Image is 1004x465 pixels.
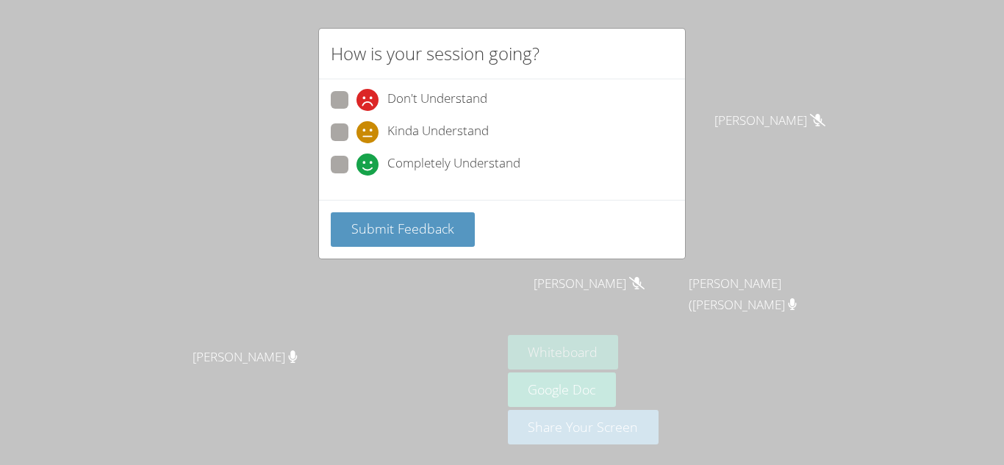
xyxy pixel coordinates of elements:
[387,89,487,111] span: Don't Understand
[387,121,489,143] span: Kinda Understand
[387,154,520,176] span: Completely Understand
[331,40,539,67] h2: How is your session going?
[351,220,454,237] span: Submit Feedback
[331,212,475,247] button: Submit Feedback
